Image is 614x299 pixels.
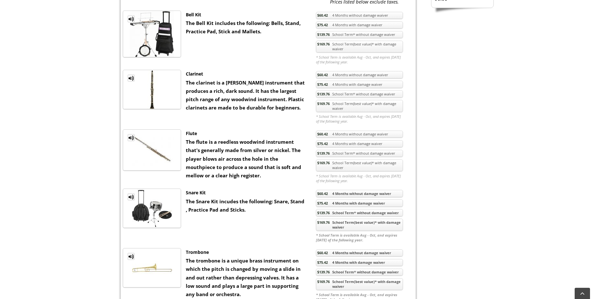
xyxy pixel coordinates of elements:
[316,150,403,157] a: $139.76School Term* without damage waiver
[317,201,328,206] span: $75.42
[317,191,328,196] span: $60.42
[317,210,330,215] span: $139.76
[132,70,172,109] img: th_1fc34dab4bdaff02a3697e89cb8f30dd_1328556165CLAR.jpg
[316,100,403,112] a: $169.76School Term(best value)* with damage waiver
[186,139,301,179] strong: The flute is a reedless woodwind instrument that's generally made from silver or nickel. The play...
[316,21,403,29] a: $75.424 Months with damage waiver
[316,114,403,124] em: * School Term is available Aug - Oct, and expires [DATE] of the following year.
[186,11,307,19] div: Bell Kit
[317,42,330,46] span: $169.76
[317,101,330,106] span: $169.76
[317,22,328,27] span: $75.42
[128,134,135,141] a: MP3 Clip
[317,270,330,274] span: $139.76
[186,70,307,78] div: Clarinet
[317,82,328,87] span: $75.42
[317,151,330,156] span: $139.76
[316,219,403,231] a: $169.76School Term(best value)* with damage waiver
[186,198,304,213] strong: The Snare Kit incudes the following: Snare, Stand , Practice Pad and Sticks.
[186,189,307,197] div: Snare Kit
[316,140,403,148] a: $75.424 Months with damage waiver
[316,41,403,53] a: $169.76School Term(best value)* with damage waiver
[317,13,328,18] span: $60.42
[186,79,305,111] strong: The clarinet is a [PERSON_NAME] instrument that produces a rich, dark sound. It has the largest p...
[317,32,330,37] span: $139.76
[316,249,403,257] a: $60.424 Months without damage waiver
[186,257,301,297] strong: The trombone is a unique brass instrument on which the pitch is changed by moving a slide in and ...
[317,92,330,96] span: $139.76
[186,248,307,256] div: Trombone
[128,75,135,82] a: MP3 Clip
[316,190,403,197] a: $60.424 Months without damage waiver
[317,72,328,77] span: $60.42
[316,259,403,266] a: $75.424 Months with damage waiver
[316,71,403,78] a: $60.424 Months without damage waiver
[431,8,494,14] img: sidebar-footer.png
[316,31,403,38] a: $139.76School Term* without damage waiver
[317,279,330,284] span: $169.76
[316,55,403,64] em: * School Term is available Aug - Oct, and expires [DATE] of the following year.
[316,90,403,98] a: $139.76School Term* without damage waiver
[132,189,172,228] img: th_1fc34dab4bdaff02a3697e89cb8f30dd_1334255010DKIT.jpg
[317,160,330,165] span: $169.76
[316,131,403,138] a: $60.424 Months without damage waiver
[317,220,330,225] span: $169.76
[186,129,307,138] div: Flute
[130,11,174,57] img: th_1fc34dab4bdaff02a3697e89cb8f30dd_1338899487bellkit.jpg
[316,174,403,183] em: * School Term is available Aug - Oct, and expires [DATE] of the following year.
[317,260,328,265] span: $75.42
[316,81,403,88] a: $75.424 Months with damage waiver
[317,250,328,255] span: $60.42
[130,130,174,170] img: th_1fc34dab4bdaff02a3697e89cb8f30dd_1334771667FluteTM.jpg
[128,193,135,200] a: MP3 Clip
[128,15,135,22] a: MP3 Clip
[316,12,403,19] a: $60.424 Months without damage waiver
[316,159,403,172] a: $169.76School Term(best value)* with damage waiver
[128,253,135,260] a: MP3 Clip
[132,248,172,287] img: th_1fc34dab4bdaff02a3697e89cb8f30dd_1334255069TBONE.jpg
[317,141,328,146] span: $75.42
[316,199,403,207] a: $75.424 Months with damage waiver
[316,209,403,216] a: $139.76School Term* without damage waiver
[186,20,301,35] strong: The Bell Kit includes the following: Bells, Stand, Practice Pad, Stick and Mallets.
[317,132,328,136] span: $60.42
[316,269,403,276] a: $139.76School Term* without damage waiver
[316,278,403,290] a: $169.76School Term(best value)* with damage waiver
[316,233,403,242] em: * School Term is available Aug - Oct, and expires [DATE] of the following year.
